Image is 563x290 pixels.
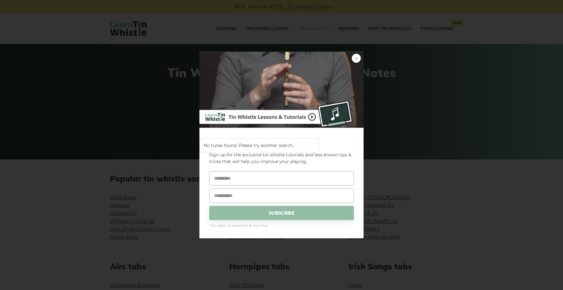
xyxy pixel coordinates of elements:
li: No tunes found. Please try another search. [204,142,315,149]
img: Tin Whistle Buying Guide Preview [199,52,364,128]
a: × [352,53,361,63]
span: * No spam. Unsubscribe at any time. [209,223,354,229]
span: SUBSCRIBE [209,206,354,220]
span: FREE Tin Whistle Resources [209,137,354,147]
